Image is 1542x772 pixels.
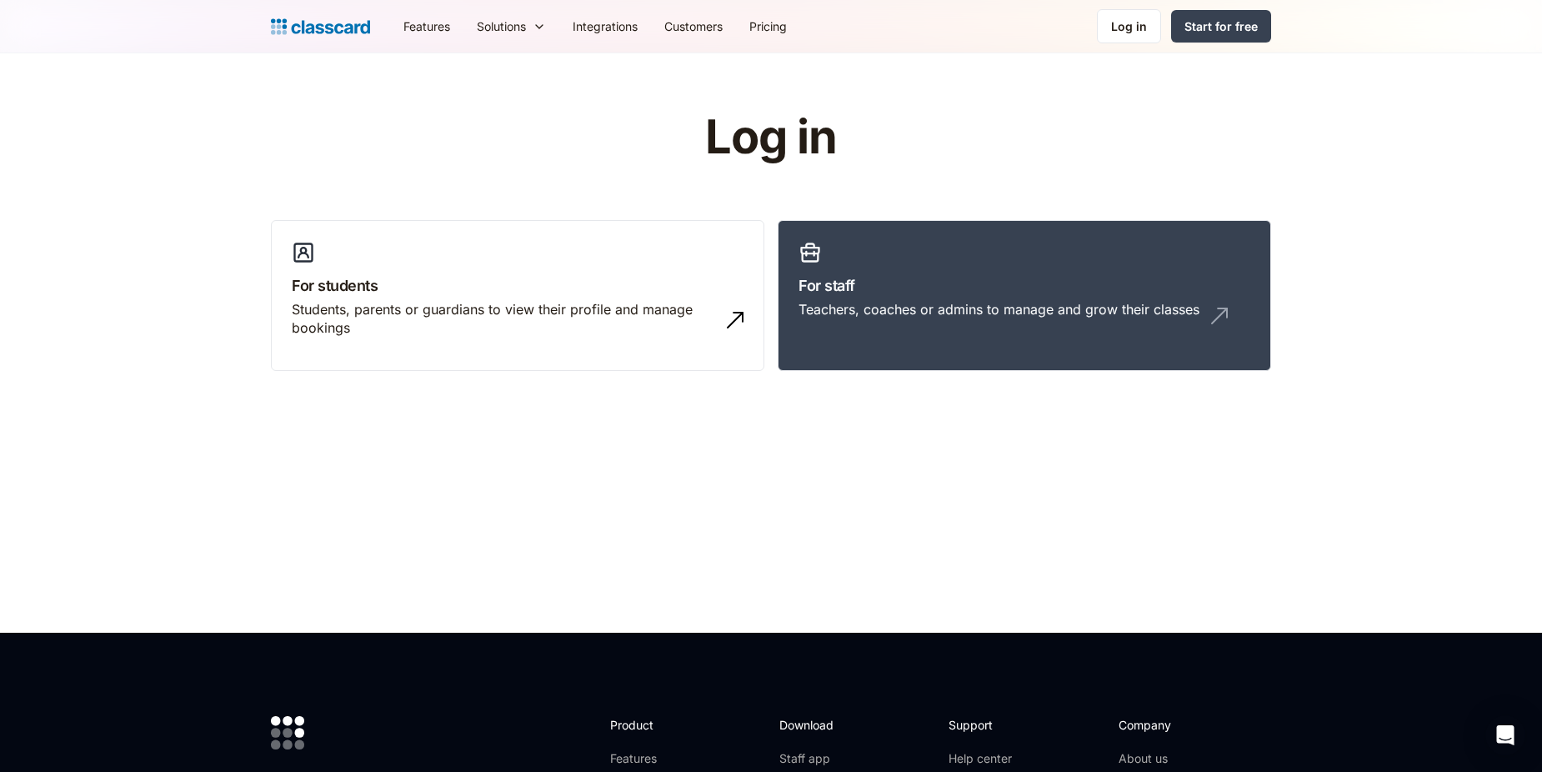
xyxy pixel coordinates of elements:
[292,274,743,297] h3: For students
[271,220,764,372] a: For studentsStudents, parents or guardians to view their profile and manage bookings
[1119,750,1229,767] a: About us
[1184,18,1258,35] div: Start for free
[651,8,736,45] a: Customers
[1111,18,1147,35] div: Log in
[949,750,1016,767] a: Help center
[507,112,1036,163] h1: Log in
[1485,715,1525,755] div: Open Intercom Messenger
[778,220,1271,372] a: For staffTeachers, coaches or admins to manage and grow their classes
[1171,10,1271,43] a: Start for free
[390,8,463,45] a: Features
[292,300,710,338] div: Students, parents or guardians to view their profile and manage bookings
[559,8,651,45] a: Integrations
[1097,9,1161,43] a: Log in
[610,716,699,734] h2: Product
[463,8,559,45] div: Solutions
[779,750,848,767] a: Staff app
[949,716,1016,734] h2: Support
[1119,716,1229,734] h2: Company
[271,15,370,38] a: Logo
[736,8,800,45] a: Pricing
[779,716,848,734] h2: Download
[799,300,1199,318] div: Teachers, coaches or admins to manage and grow their classes
[610,750,699,767] a: Features
[799,274,1250,297] h3: For staff
[477,18,526,35] div: Solutions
